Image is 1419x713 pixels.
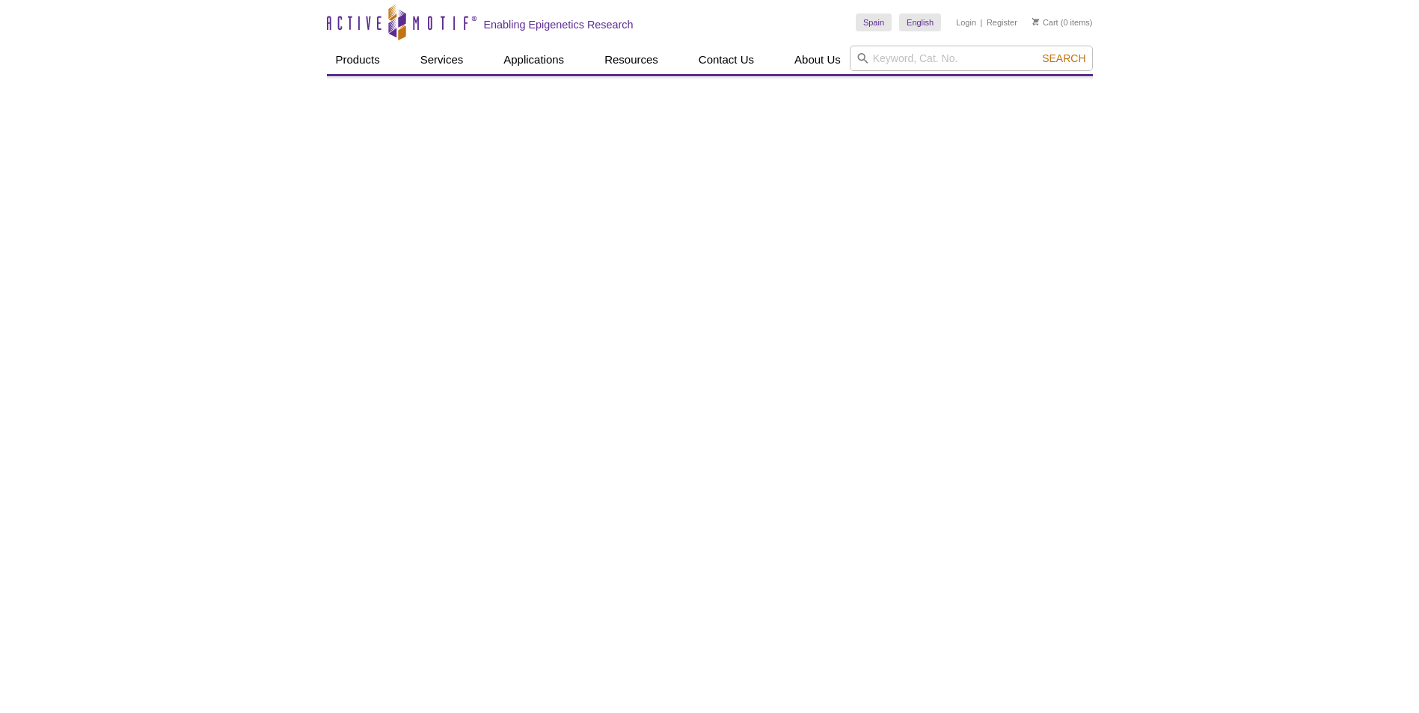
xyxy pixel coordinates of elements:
a: Register [987,17,1017,28]
span: Search [1042,52,1085,64]
a: Cart [1032,17,1058,28]
li: (0 items) [1032,13,1093,31]
a: Login [956,17,976,28]
li: | [981,13,983,31]
a: Resources [595,46,667,74]
input: Keyword, Cat. No. [850,46,1093,71]
a: Applications [494,46,573,74]
img: Your Cart [1032,18,1039,25]
a: Products [327,46,389,74]
a: English [899,13,941,31]
a: Services [411,46,473,74]
a: Spain [856,13,892,31]
a: About Us [785,46,850,74]
a: Contact Us [690,46,763,74]
h2: Enabling Epigenetics Research [484,18,634,31]
button: Search [1038,52,1090,65]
